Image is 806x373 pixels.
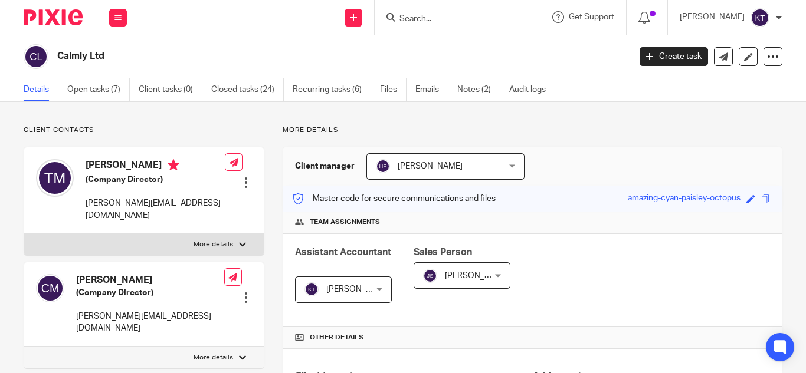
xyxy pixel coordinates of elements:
[457,78,500,101] a: Notes (2)
[24,126,264,135] p: Client contacts
[67,78,130,101] a: Open tasks (7)
[36,159,74,197] img: svg%3E
[640,47,708,66] a: Create task
[423,269,437,283] img: svg%3E
[509,78,555,101] a: Audit logs
[194,353,233,362] p: More details
[414,247,472,257] span: Sales Person
[211,78,284,101] a: Closed tasks (24)
[292,193,496,204] p: Master code for secure communications and files
[398,14,504,25] input: Search
[36,274,64,302] img: svg%3E
[293,78,371,101] a: Recurring tasks (6)
[310,217,380,227] span: Team assignments
[326,285,391,293] span: [PERSON_NAME]
[139,78,202,101] a: Client tasks (0)
[86,159,225,174] h4: [PERSON_NAME]
[86,197,225,222] p: [PERSON_NAME][EMAIL_ADDRESS][DOMAIN_NAME]
[380,78,407,101] a: Files
[24,78,58,101] a: Details
[76,311,224,335] p: [PERSON_NAME][EMAIL_ADDRESS][DOMAIN_NAME]
[376,159,390,173] img: svg%3E
[751,8,769,27] img: svg%3E
[76,287,224,299] h5: (Company Director)
[295,160,355,172] h3: Client manager
[24,9,83,25] img: Pixie
[415,78,448,101] a: Emails
[86,174,225,186] h5: (Company Director)
[194,240,233,249] p: More details
[304,282,319,296] img: svg%3E
[569,13,614,21] span: Get Support
[310,333,363,342] span: Other details
[57,50,509,62] h2: Calmly Ltd
[168,159,179,171] i: Primary
[628,192,741,206] div: amazing-cyan-paisley-octopus
[76,274,224,286] h4: [PERSON_NAME]
[24,44,48,69] img: svg%3E
[295,247,391,257] span: Assistant Accountant
[680,11,745,23] p: [PERSON_NAME]
[398,162,463,170] span: [PERSON_NAME]
[283,126,782,135] p: More details
[445,272,510,280] span: [PERSON_NAME]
